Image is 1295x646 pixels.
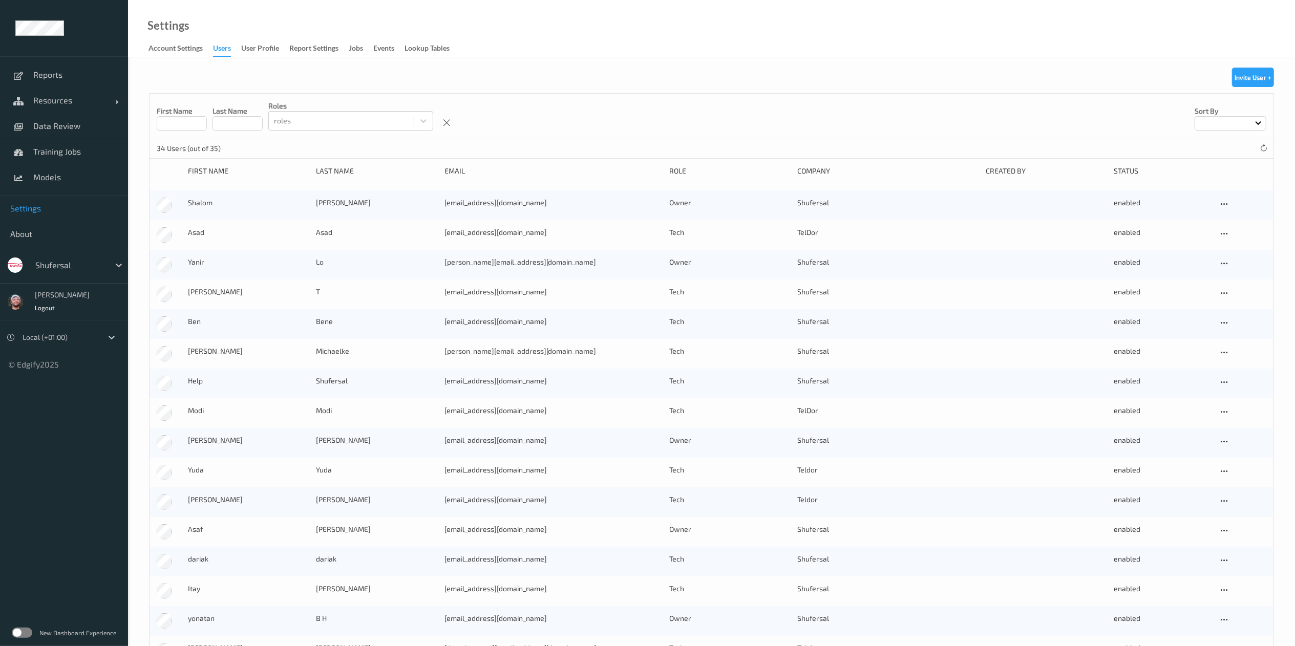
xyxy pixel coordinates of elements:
[444,346,662,356] div: [PERSON_NAME][EMAIL_ADDRESS][DOMAIN_NAME]
[669,435,790,445] div: Owner
[797,287,979,297] div: Shufersal
[349,41,373,56] a: Jobs
[188,494,309,505] div: [PERSON_NAME]
[188,465,309,475] div: Yuda
[797,257,979,267] div: Shufersal
[669,405,790,416] div: Tech
[289,41,349,56] a: Report Settings
[405,41,460,56] a: Lookup Tables
[1114,435,1211,445] div: enabled
[797,584,979,594] div: Shufersal
[444,494,662,505] div: [EMAIL_ADDRESS][DOMAIN_NAME]
[797,376,979,386] div: Shufersal
[188,316,309,327] div: Ben
[797,227,979,238] div: TelDor
[188,405,309,416] div: Modi
[1114,465,1211,475] div: enabled
[444,227,662,238] div: [EMAIL_ADDRESS][DOMAIN_NAME]
[444,613,662,623] div: [EMAIL_ADDRESS][DOMAIN_NAME]
[797,435,979,445] div: Shufersal
[1114,287,1211,297] div: enabled
[797,346,979,356] div: Shufersal
[669,465,790,475] div: Tech
[797,554,979,564] div: Shufersal
[316,316,437,327] div: Bene
[241,43,279,56] div: User Profile
[188,287,309,297] div: [PERSON_NAME]
[444,584,662,594] div: [EMAIL_ADDRESS][DOMAIN_NAME]
[444,524,662,534] div: [EMAIL_ADDRESS][DOMAIN_NAME]
[1114,346,1211,356] div: enabled
[316,346,437,356] div: Michaelke
[316,405,437,416] div: Modi
[316,257,437,267] div: Lo
[797,494,979,505] div: Teldor
[669,316,790,327] div: Tech
[986,166,1107,176] div: Created By
[188,435,309,445] div: [PERSON_NAME]
[1114,584,1211,594] div: enabled
[669,346,790,356] div: Tech
[316,198,437,208] div: [PERSON_NAME]‏
[669,554,790,564] div: Tech
[316,554,437,564] div: dariak
[1114,166,1211,176] div: Status
[213,106,263,116] p: Last Name
[157,143,233,154] p: 34 Users (out of 35)
[316,613,437,623] div: B H
[188,584,309,594] div: Itay
[444,316,662,327] div: [EMAIL_ADDRESS][DOMAIN_NAME]
[1114,613,1211,623] div: enabled
[1114,494,1211,505] div: enabled
[349,43,363,56] div: Jobs
[669,613,790,623] div: Owner
[1114,316,1211,327] div: enabled
[157,106,207,116] p: First Name
[1114,198,1211,208] div: enabled
[1114,257,1211,267] div: enabled
[444,287,662,297] div: [EMAIL_ADDRESS][DOMAIN_NAME]
[405,43,450,56] div: Lookup Tables
[316,166,437,176] div: Last Name
[188,554,309,564] div: dariak
[797,465,979,475] div: Teldor
[188,376,309,386] div: Help
[188,257,309,267] div: Yanir
[188,346,309,356] div: [PERSON_NAME]
[188,198,309,208] div: Shalom
[669,257,790,267] div: Owner
[444,376,662,386] div: [EMAIL_ADDRESS][DOMAIN_NAME]
[797,613,979,623] div: Shufersal
[316,435,437,445] div: [PERSON_NAME]
[797,316,979,327] div: Shufersal
[1114,554,1211,564] div: enabled
[1114,227,1211,238] div: enabled
[444,198,662,208] div: [EMAIL_ADDRESS][DOMAIN_NAME]
[213,41,241,57] a: users
[669,584,790,594] div: Tech
[289,43,338,56] div: Report Settings
[188,166,309,176] div: First Name
[268,101,433,111] p: roles
[1114,376,1211,386] div: enabled
[444,554,662,564] div: [EMAIL_ADDRESS][DOMAIN_NAME]
[669,376,790,386] div: Tech
[444,405,662,416] div: [EMAIL_ADDRESS][DOMAIN_NAME]
[669,287,790,297] div: Tech
[797,524,979,534] div: Shufersal
[669,494,790,505] div: Tech
[316,376,437,386] div: Shufersal
[316,227,437,238] div: Asad
[1114,405,1211,416] div: enabled
[444,465,662,475] div: [EMAIL_ADDRESS][DOMAIN_NAME]
[148,41,213,56] a: Account Settings
[316,524,437,534] div: [PERSON_NAME]
[147,20,189,31] a: Settings
[797,166,979,176] div: Company
[188,227,309,238] div: Asad
[797,405,979,416] div: TelDor
[669,227,790,238] div: Tech
[213,43,231,57] div: users
[669,198,790,208] div: Owner
[669,524,790,534] div: Owner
